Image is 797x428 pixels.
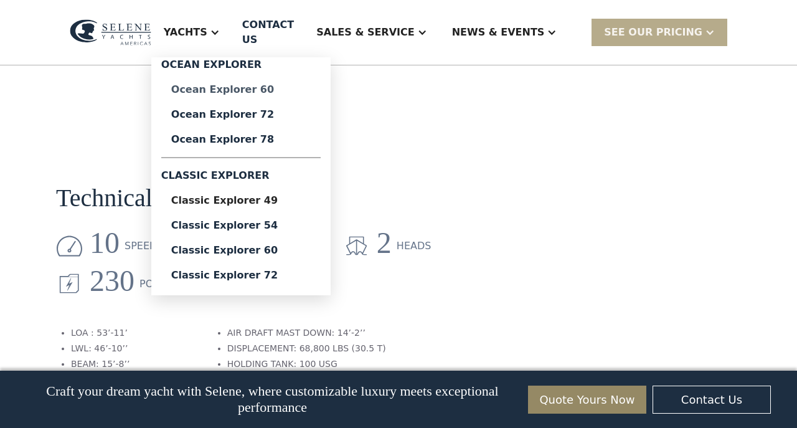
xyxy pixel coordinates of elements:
[227,326,386,340] li: AIR DRAFT MAST DOWN: 14’-2’’
[70,19,151,46] img: logo
[304,7,439,57] div: Sales & Service
[171,221,311,231] div: Classic Explorer 54
[71,326,192,340] li: LOA : 53’-11’
[56,184,210,212] h2: Technical sheet
[377,227,392,260] h2: 2
[161,238,321,263] a: Classic Explorer 60
[171,245,311,255] div: Classic Explorer 60
[171,270,311,280] div: Classic Explorer 72
[161,127,321,152] a: Ocean Explorer 78
[164,25,207,40] div: Yachts
[125,239,202,254] div: speed (knots)
[71,342,192,355] li: LWL: 46’-10’’
[171,196,311,206] div: Classic Explorer 49
[26,383,519,416] p: Craft your dream yacht with Selene, where customizable luxury meets exceptional performance
[161,163,321,188] div: Classic Explorer
[161,57,321,77] div: Ocean Explorer
[397,239,432,254] div: heads
[653,386,771,414] a: Contact Us
[161,213,321,238] a: Classic Explorer 54
[227,358,386,371] li: HOLDING TANK: 100 USG
[139,277,201,292] div: Power (HP)
[316,25,414,40] div: Sales & Service
[90,265,134,298] h2: 230
[151,57,331,295] nav: Yachts
[171,110,311,120] div: Ocean Explorer 72
[242,17,294,47] div: Contact US
[151,7,232,57] div: Yachts
[71,358,192,371] li: BEAM: 15’-8’’
[171,135,311,145] div: Ocean Explorer 78
[90,227,120,260] h2: 10
[227,342,386,355] li: DISPLACEMENT: 68,800 LBS (30.5 T)
[171,85,311,95] div: Ocean Explorer 60
[161,188,321,213] a: Classic Explorer 49
[452,25,545,40] div: News & EVENTS
[161,263,321,288] a: Classic Explorer 72
[604,25,702,40] div: SEE Our Pricing
[440,7,570,57] div: News & EVENTS
[161,102,321,127] a: Ocean Explorer 72
[592,19,727,45] div: SEE Our Pricing
[161,77,321,102] a: Ocean Explorer 60
[528,386,646,414] a: Quote Yours Now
